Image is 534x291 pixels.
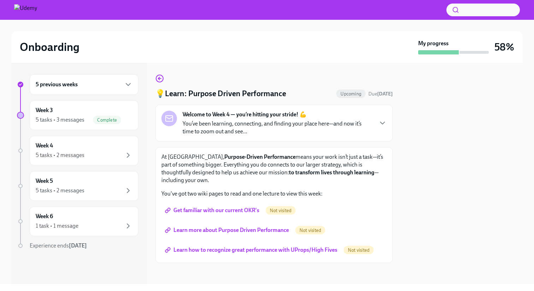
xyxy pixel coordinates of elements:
img: Udemy [14,4,37,16]
div: 5 previous weeks [30,74,138,95]
h3: 58% [494,41,514,53]
h6: Week 6 [36,213,53,220]
a: Learn more about Purpose Driven Performance [161,223,294,237]
h6: Week 5 [36,177,53,185]
strong: [DATE] [69,242,87,249]
span: Get familiar with our current OKR's [166,207,259,214]
a: Week 35 tasks • 3 messagesComplete [17,100,138,130]
div: 5 tasks • 2 messages [36,151,84,159]
strong: [DATE] [377,91,393,97]
h6: 5 previous weeks [36,81,78,88]
p: You've got two wiki pages to read and one lecture to view this week: [161,190,387,198]
strong: Welcome to Week 4 — you’re hitting your stride! 💪 [183,111,307,118]
div: 5 tasks • 3 messages [36,116,84,124]
span: Upcoming [336,91,366,97]
a: Learn how to recognize great performance with UProps/High Fives [161,243,342,257]
strong: My progress [418,40,449,47]
span: Learn more about Purpose Driven Performance [166,227,289,234]
span: Due [368,91,393,97]
span: August 24th, 2025 10:00 [368,91,393,97]
h4: 💡Learn: Purpose Driven Performance [155,88,286,99]
span: Learn how to recognize great performance with UProps/High Fives [166,246,337,254]
strong: to transform lives through learning [289,169,374,176]
a: Week 61 task • 1 message [17,206,138,236]
div: 1 task • 1 message [36,222,78,230]
span: Not visited [266,208,296,213]
a: Get familiar with our current OKR's [161,203,264,217]
p: You’ve been learning, connecting, and finding your place here—and now it’s time to zoom out and s... [183,120,373,135]
h6: Week 4 [36,142,53,150]
span: Not visited [295,228,325,233]
h6: Week 3 [36,106,53,114]
span: Complete [93,117,121,123]
span: Not visited [344,248,374,253]
h2: Onboarding [20,40,79,54]
a: Week 45 tasks • 2 messages [17,136,138,165]
div: 5 tasks • 2 messages [36,187,84,194]
p: At [GEOGRAPHIC_DATA], means your work isn’t just a task—it’s part of something bigger. Everything... [161,153,387,184]
span: Experience ends [30,242,87,249]
strong: Purpose-Driven Performance [224,153,296,160]
a: Week 55 tasks • 2 messages [17,171,138,201]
